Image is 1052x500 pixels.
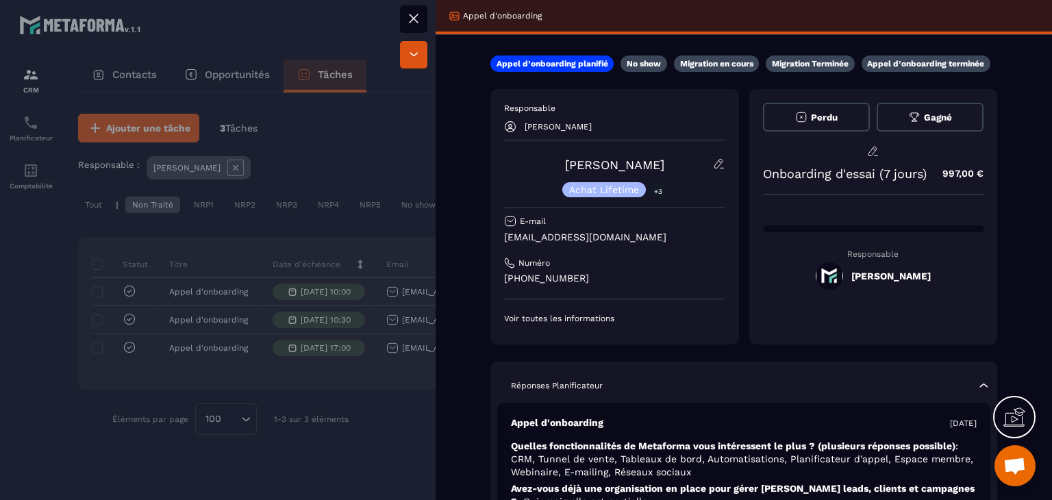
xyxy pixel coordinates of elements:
[520,216,546,227] p: E-mail
[511,380,603,391] p: Réponses Planificateur
[565,158,664,172] a: [PERSON_NAME]
[772,58,849,69] p: Migration Terminée
[569,185,639,195] p: Achat Lifetime
[867,58,984,69] p: Appel d’onboarding terminée
[929,160,984,187] p: 997,00 €
[680,58,753,69] p: Migration en cours
[504,103,725,114] p: Responsable
[504,272,725,285] p: [PHONE_NUMBER]
[763,103,870,132] button: Perdu
[950,418,977,429] p: [DATE]
[811,112,838,123] span: Perdu
[763,249,984,259] p: Responsable
[994,445,1036,486] a: Ouvrir le chat
[511,440,973,477] span: : CRM, Tunnel de vente, Tableaux de bord, Automatisations, Planificateur d'appel, Espace membre, ...
[525,122,592,132] p: [PERSON_NAME]
[504,231,725,244] p: [EMAIL_ADDRESS][DOMAIN_NAME]
[627,58,661,69] p: No show
[649,184,667,199] p: +3
[851,271,931,282] h5: [PERSON_NAME]
[518,258,550,268] p: Numéro
[511,440,977,479] p: Quelles fonctionnalités de Metaforma vous intéressent le plus ? (plusieurs réponses possible)
[463,10,542,21] p: Appel d'onboarding
[497,58,608,69] p: Appel d’onboarding planifié
[924,112,952,123] span: Gagné
[511,416,603,429] p: Appel d'onboarding
[504,313,725,324] p: Voir toutes les informations
[763,166,927,181] p: Onboarding d'essai (7 jours)
[877,103,984,132] button: Gagné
